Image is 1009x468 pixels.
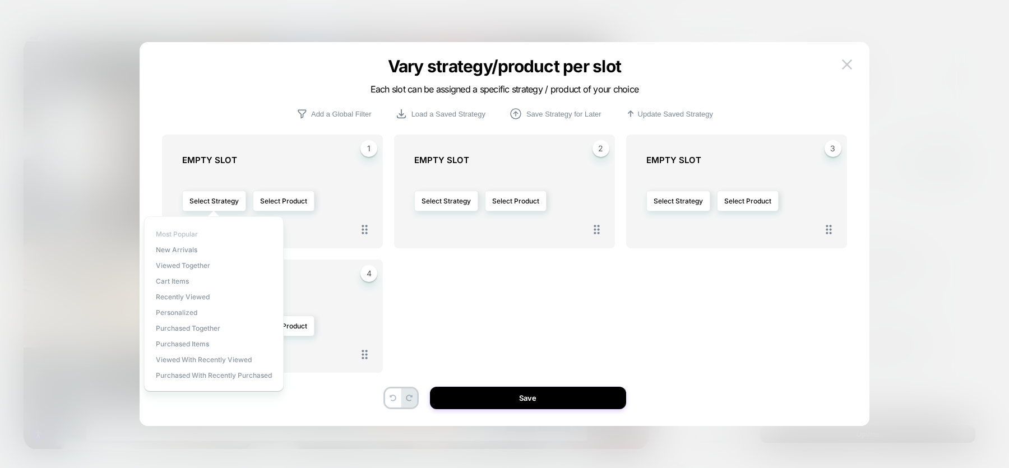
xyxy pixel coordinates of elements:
span: personalized [156,308,197,317]
button: Select Product [717,191,779,211]
button: Update Saved Strategy [622,108,716,120]
span: Purchased with Recently Purchased [156,371,272,379]
div: EMPTY SLOT [646,155,838,165]
span: Cart Items [156,277,189,285]
span: Viewed Together [156,261,210,270]
button: Select Strategy [646,191,710,211]
span: Purchased Items [156,340,209,348]
span: Purchased Together [156,324,220,332]
span: New Arrivals [156,245,197,254]
span: Recently Viewed [156,293,210,301]
span: Viewed with Recently Viewed [156,355,252,364]
span: 3 [825,140,841,157]
button: Open LiveChat chat widget [9,4,43,38]
span: Most Popular [156,230,198,238]
img: close [842,59,852,69]
p: Vary strategy/product per slot [293,56,716,76]
p: Update Saved Strategy [638,110,713,118]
